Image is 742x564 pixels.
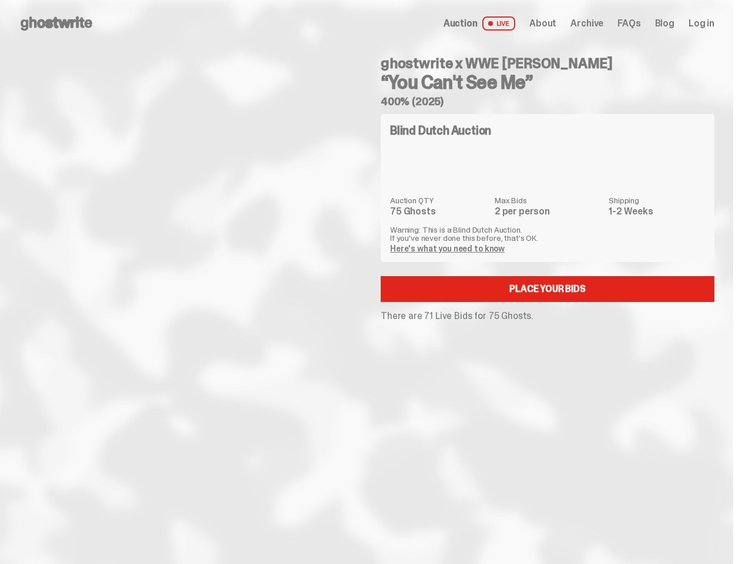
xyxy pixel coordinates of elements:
[617,19,640,28] a: FAQs
[390,207,488,216] dd: 75 Ghosts
[381,96,714,107] h5: 400% (2025)
[609,196,705,204] dt: Shipping
[495,196,602,204] dt: Max Bids
[689,19,714,28] a: Log in
[381,276,714,302] a: Place your Bids
[444,16,515,31] a: Auction LIVE
[570,19,603,28] a: Archive
[390,243,505,254] a: Here's what you need to know
[390,125,491,136] h4: Blind Dutch Auction
[390,196,488,204] dt: Auction QTY
[482,16,516,31] span: LIVE
[381,56,714,70] h4: ghostwrite x WWE [PERSON_NAME]
[495,207,602,216] dd: 2 per person
[381,73,714,92] h3: “You Can't See Me”
[609,207,705,216] dd: 1-2 Weeks
[381,311,714,321] p: There are 71 Live Bids for 75 Ghosts.
[655,19,674,28] a: Blog
[390,226,705,242] p: Warning: This is a Blind Dutch Auction. If you’ve never done this before, that’s OK.
[529,19,556,28] a: About
[444,19,478,28] span: Auction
